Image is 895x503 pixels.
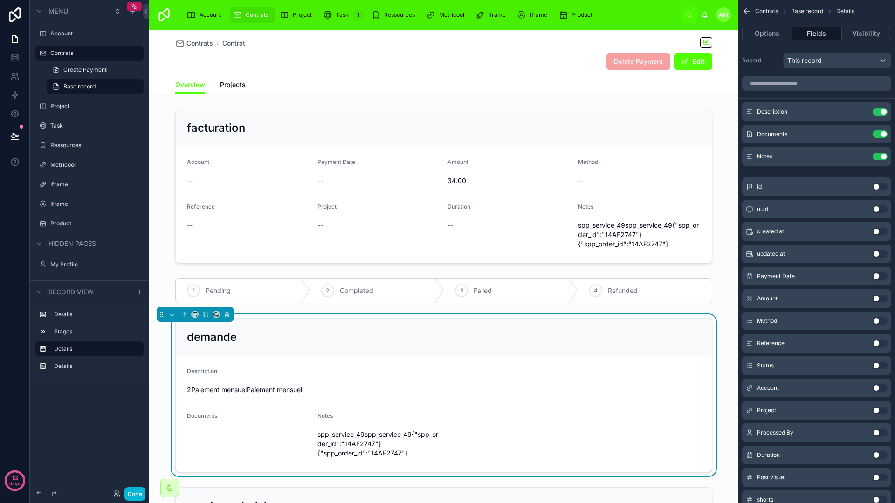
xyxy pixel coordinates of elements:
[757,362,774,369] span: Status
[200,11,221,19] span: Account
[50,181,142,188] label: Iframe
[757,130,787,138] span: Documents
[50,220,142,227] label: Product
[175,76,205,94] a: Overview
[757,429,793,436] span: Processed By
[48,239,96,248] span: Hidden pages
[54,362,140,370] label: Details
[47,62,144,77] a: Create Payment
[571,11,592,19] span: Product
[50,49,138,57] label: Contrats
[30,303,149,383] div: scrollable content
[187,412,217,419] span: Documents
[293,11,312,19] span: Project
[757,250,785,258] span: updated at
[48,287,94,297] span: Record view
[473,7,512,23] a: Iframe
[186,39,213,48] span: Contrats
[50,102,142,110] label: Project
[157,7,172,22] img: App logo
[757,228,784,235] span: created at
[54,345,136,353] label: Details
[842,27,891,40] button: Visibility
[320,7,366,23] a: Task1
[63,83,96,90] span: Base record
[230,7,275,23] a: Contrats
[50,261,142,268] label: My Profile
[757,340,785,347] span: Reference
[757,272,795,280] span: Payment Date
[755,7,778,15] span: Contrats
[175,80,205,89] span: Overview
[368,7,421,23] a: Ressources
[11,473,18,483] p: 13
[187,330,237,345] h2: demande
[787,56,822,65] span: This record
[791,7,823,15] span: Base record
[792,27,841,40] button: Fields
[187,367,217,374] span: Description
[54,328,140,335] label: Stages
[757,205,768,213] span: uuid
[757,451,780,459] span: Duration
[317,430,441,458] span: spp_service_49spp_service_49{"spp_order_id":"14AF2747"}{"spp_order_id":"14AF2747"}
[757,317,777,325] span: Method
[757,474,785,481] span: Post visuel
[124,487,145,501] button: Done
[187,385,701,394] span: 2Paiement mensuelPaiement mensuel
[187,430,193,439] span: --
[220,80,246,89] span: Projects
[384,11,415,19] span: Ressources
[63,66,107,74] span: Create Payment
[50,200,142,208] label: Iframe
[836,7,854,15] span: Details
[489,11,506,19] span: Iframe
[742,57,779,64] label: Record
[674,53,712,70] button: Edit
[742,27,792,40] button: Options
[757,295,778,302] span: Amount
[352,9,364,20] div: 1
[50,161,142,169] label: Metricool
[47,79,144,94] a: Base record
[336,11,349,19] span: Task
[175,39,213,48] a: Contrats
[50,122,142,129] label: Task
[514,7,554,23] a: Iframe
[48,7,68,16] span: Menu
[220,76,246,95] a: Projects
[179,5,681,25] div: scrollable content
[50,30,142,37] label: Account
[556,7,599,23] a: Product
[757,153,772,160] span: Notes
[50,142,142,149] label: Ressources
[757,108,787,116] span: Description
[184,7,228,23] a: Account
[9,477,21,490] p: days
[757,384,779,392] span: Account
[317,412,333,419] span: Notes
[757,407,776,414] span: Project
[439,11,464,19] span: Metricool
[530,11,547,19] span: Iframe
[783,53,891,68] button: This record
[719,11,728,19] span: AM
[757,183,762,190] span: id
[277,7,318,23] a: Project
[54,311,140,318] label: Details
[222,39,245,48] a: Contrat
[246,11,268,19] span: Contrats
